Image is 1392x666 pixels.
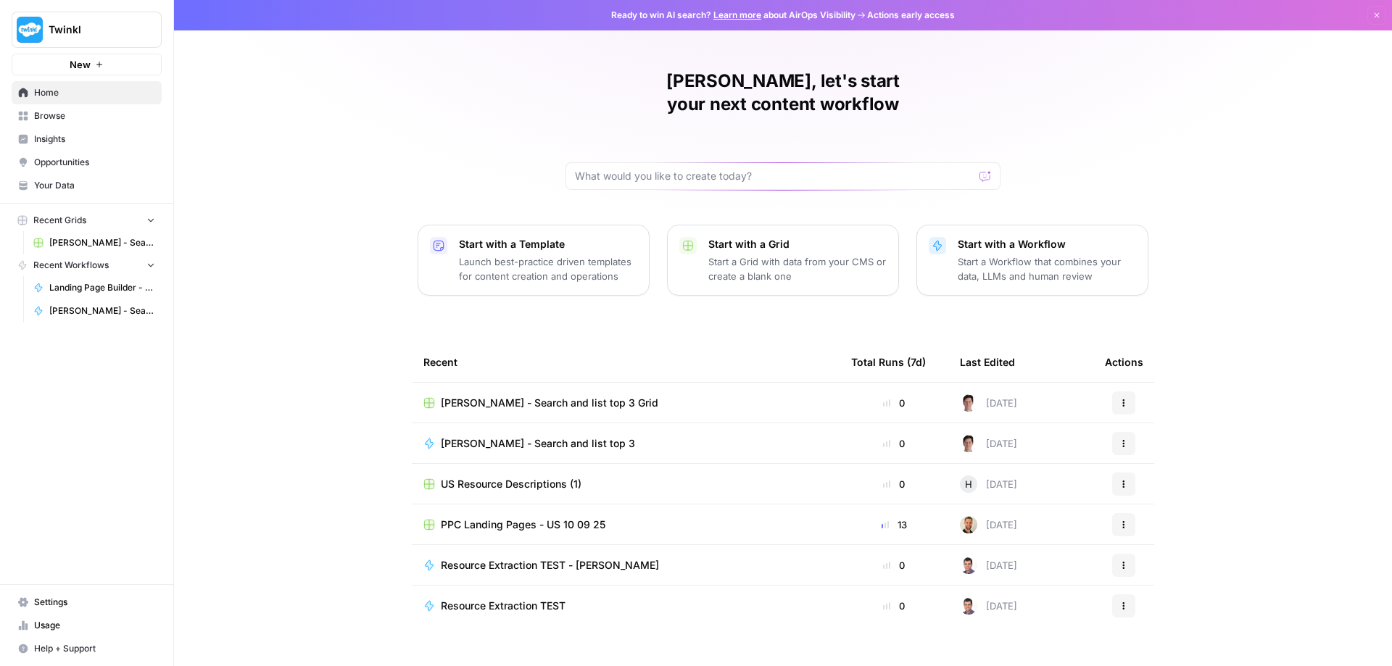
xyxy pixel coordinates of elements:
[27,276,162,299] a: Landing Page Builder - Alt 1
[34,642,155,655] span: Help + Support
[459,254,637,283] p: Launch best-practice driven templates for content creation and operations
[565,70,1000,116] h1: [PERSON_NAME], let's start your next content workflow
[441,436,635,451] span: [PERSON_NAME] - Search and list top 3
[667,225,899,296] button: Start with a GridStart a Grid with data from your CMS or create a blank one
[34,156,155,169] span: Opportunities
[34,619,155,632] span: Usage
[41,23,71,35] div: v 4.0.25
[12,209,162,231] button: Recent Grids
[146,84,158,96] img: tab_keywords_by_traffic_grey.svg
[851,342,926,382] div: Total Runs (7d)
[12,174,162,197] a: Your Data
[12,591,162,614] a: Settings
[38,38,159,49] div: Domain: [DOMAIN_NAME]
[441,599,565,613] span: Resource Extraction TEST
[33,214,86,227] span: Recent Grids
[713,9,761,20] a: Learn more
[423,396,828,410] a: [PERSON_NAME] - Search and list top 3 Grid
[70,57,91,72] span: New
[960,516,977,533] img: ggqkytmprpadj6gr8422u7b6ymfp
[42,84,54,96] img: tab_domain_overview_orange.svg
[960,597,1017,615] div: [DATE]
[960,342,1015,382] div: Last Edited
[960,394,977,412] img: 5fjcwz9j96yb8k4p8fxbxtl1nran
[23,38,35,49] img: website_grey.svg
[33,259,109,272] span: Recent Workflows
[49,22,136,37] span: Twinkl
[12,104,162,128] a: Browse
[708,237,887,251] p: Start with a Grid
[12,81,162,104] a: Home
[575,169,974,183] input: What would you like to create today?
[960,475,1017,493] div: [DATE]
[423,599,828,613] a: Resource Extraction TEST
[12,254,162,276] button: Recent Workflows
[418,225,650,296] button: Start with a TemplateLaunch best-practice driven templates for content creation and operations
[27,299,162,322] a: [PERSON_NAME] - Search and list top 3
[423,558,828,573] a: Resource Extraction TEST - [PERSON_NAME]
[960,516,1017,533] div: [DATE]
[423,342,828,382] div: Recent
[27,231,162,254] a: [PERSON_NAME] - Search and list top 3 Grid
[611,9,855,22] span: Ready to win AI search? about AirOps Visibility
[441,396,658,410] span: [PERSON_NAME] - Search and list top 3 Grid
[851,477,937,491] div: 0
[12,614,162,637] a: Usage
[441,477,581,491] span: US Resource Descriptions (1)
[867,9,955,22] span: Actions early access
[162,86,239,95] div: Keywords by Traffic
[34,179,155,192] span: Your Data
[34,86,155,99] span: Home
[34,596,155,609] span: Settings
[12,151,162,174] a: Opportunities
[960,557,1017,574] div: [DATE]
[958,237,1136,251] p: Start with a Workflow
[708,254,887,283] p: Start a Grid with data from your CMS or create a blank one
[23,23,35,35] img: logo_orange.svg
[12,12,162,48] button: Workspace: Twinkl
[1105,342,1143,382] div: Actions
[34,133,155,146] span: Insights
[12,54,162,75] button: New
[851,517,937,532] div: 13
[851,599,937,613] div: 0
[441,517,605,532] span: PPC Landing Pages - US 10 09 25
[851,396,937,410] div: 0
[960,435,1017,452] div: [DATE]
[423,517,828,532] a: PPC Landing Pages - US 10 09 25
[17,17,43,43] img: Twinkl Logo
[423,436,828,451] a: [PERSON_NAME] - Search and list top 3
[851,436,937,451] div: 0
[49,304,155,317] span: [PERSON_NAME] - Search and list top 3
[49,236,155,249] span: [PERSON_NAME] - Search and list top 3 Grid
[441,558,659,573] span: Resource Extraction TEST - [PERSON_NAME]
[958,254,1136,283] p: Start a Workflow that combines your data, LLMs and human review
[12,128,162,151] a: Insights
[34,109,155,122] span: Browse
[960,394,1017,412] div: [DATE]
[965,477,972,491] span: H
[916,225,1148,296] button: Start with a WorkflowStart a Workflow that combines your data, LLMs and human review
[960,435,977,452] img: 5fjcwz9j96yb8k4p8fxbxtl1nran
[960,597,977,615] img: 5caa9kkj6swvs99xq1fvxcbi5wsj
[960,557,977,574] img: 5caa9kkj6swvs99xq1fvxcbi5wsj
[58,86,130,95] div: Domain Overview
[851,558,937,573] div: 0
[459,237,637,251] p: Start with a Template
[12,637,162,660] button: Help + Support
[423,477,828,491] a: US Resource Descriptions (1)
[49,281,155,294] span: Landing Page Builder - Alt 1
